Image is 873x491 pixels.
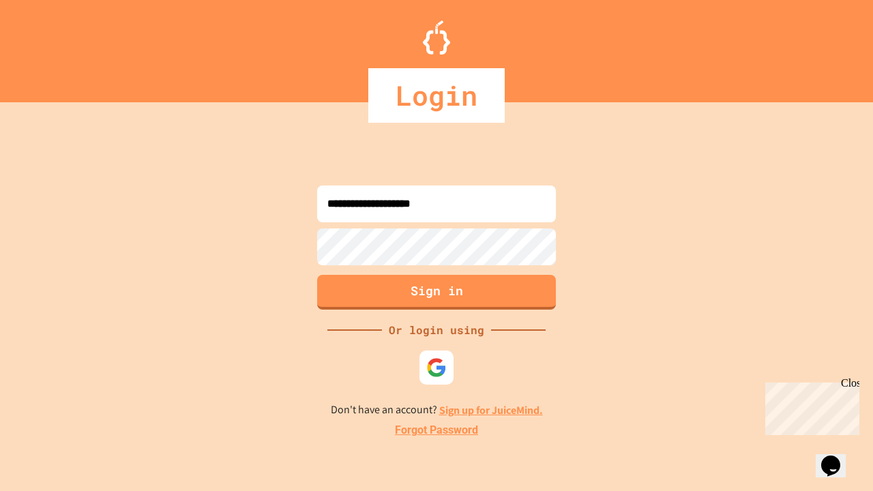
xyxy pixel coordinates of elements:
iframe: chat widget [760,377,859,435]
img: Logo.svg [423,20,450,55]
button: Sign in [317,275,556,310]
div: Chat with us now!Close [5,5,94,87]
a: Forgot Password [395,422,478,438]
div: Or login using [382,322,491,338]
p: Don't have an account? [331,402,543,419]
a: Sign up for JuiceMind. [439,403,543,417]
iframe: chat widget [816,436,859,477]
img: google-icon.svg [426,357,447,378]
div: Login [368,68,505,123]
